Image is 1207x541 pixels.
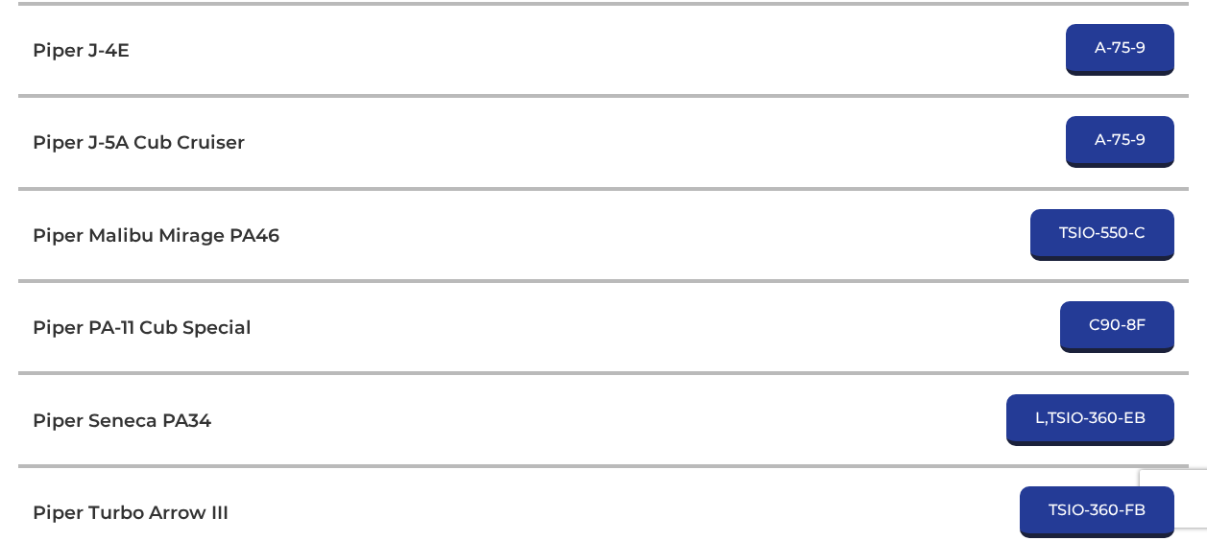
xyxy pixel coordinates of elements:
a: L,TSIO-360-EB [1006,394,1174,446]
a: A-75-9 [1066,116,1174,168]
h3: Piper PA-11 Cub Special [33,316,252,339]
a: A-75-9 [1066,24,1174,76]
h3: Piper J-5A Cub Cruiser [33,130,245,153]
h3: Piper Turbo Arrow III [33,501,229,524]
h3: Piper Seneca PA34 [33,409,211,432]
h3: Piper Malibu Mirage PA46 [33,223,279,247]
a: TSIO-550-C [1030,209,1174,261]
h3: Piper J-4E [33,38,130,61]
a: C90-8F [1060,301,1174,353]
a: TSIO-360-FB [1020,486,1174,538]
